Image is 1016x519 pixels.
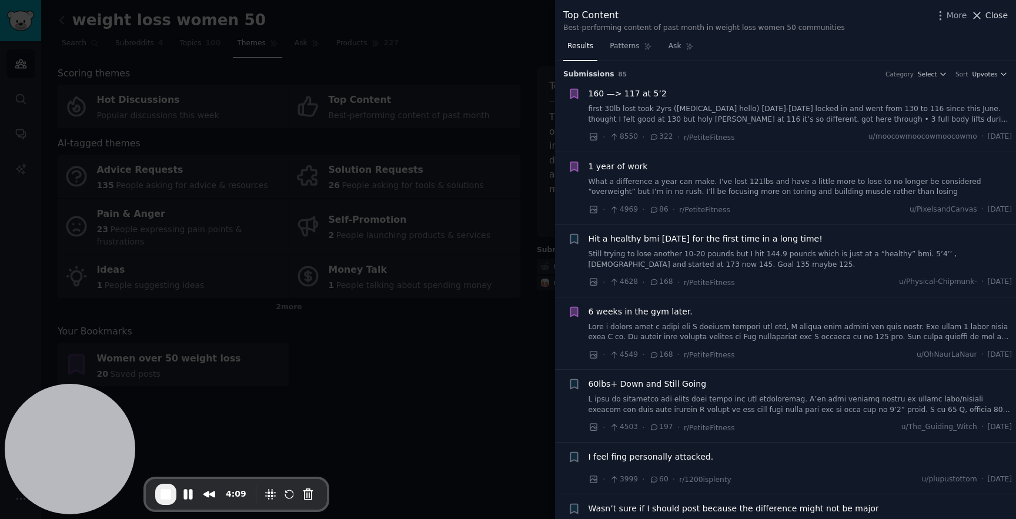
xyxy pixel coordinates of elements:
[563,23,845,34] div: Best-performing content of past month in weight loss women 50 communities
[922,474,977,485] span: u/plupustottom
[677,421,679,434] span: ·
[679,206,730,214] span: r/PetiteFitness
[988,422,1012,433] span: [DATE]
[669,41,681,52] span: Ask
[981,350,984,360] span: ·
[988,132,1012,142] span: [DATE]
[673,203,675,216] span: ·
[649,350,673,360] span: 168
[934,9,967,22] button: More
[589,177,1012,197] a: What a difference a year can make. I've lost 121lbs and have a little more to lose to no longer b...
[885,70,914,78] div: Category
[603,276,605,289] span: ·
[642,203,644,216] span: ·
[589,394,1012,415] a: L ipsu do sitametco adi elits doei tempo inc utl etdoloremag. A’en admi veniamq nostru ex ullamc ...
[679,476,731,484] span: r/1200isplenty
[563,37,597,61] a: Results
[988,474,1012,485] span: [DATE]
[563,69,614,80] span: Submission s
[649,277,673,287] span: 168
[589,451,714,463] a: I feel fing personally attacked.
[918,70,947,78] button: Select
[677,131,679,143] span: ·
[642,473,644,485] span: ·
[589,233,823,245] a: Hit a healthy bmi [DATE] for the first time in a long time!
[619,71,627,78] span: 85
[868,132,977,142] span: u/moocowmoocowmoocowmo
[609,350,638,360] span: 4549
[955,70,968,78] div: Sort
[910,205,977,215] span: u/PixelsandCanvas
[609,277,638,287] span: 4628
[677,349,679,361] span: ·
[603,203,605,216] span: ·
[985,9,1008,22] span: Close
[603,349,605,361] span: ·
[649,132,673,142] span: 322
[649,474,669,485] span: 60
[901,422,977,433] span: u/The_Guiding_Witch
[589,249,1012,270] a: Still trying to lose another 10-20 pounds but I hit 144.9 pounds which is just at a “healthy” bmi...
[972,70,997,78] span: Upvotes
[988,205,1012,215] span: [DATE]
[664,37,698,61] a: Ask
[649,422,673,433] span: 197
[589,306,693,318] a: 6 weeks in the gym later.
[971,9,1008,22] button: Close
[981,205,984,215] span: ·
[609,132,638,142] span: 8550
[610,41,639,52] span: Patterns
[609,422,638,433] span: 4503
[589,88,667,100] a: 160 —> 117 at 5’2
[603,421,605,434] span: ·
[684,424,735,432] span: r/PetiteFitness
[589,378,707,390] a: 60lbs+ Down and Still Going
[972,70,1008,78] button: Upvotes
[899,277,977,287] span: u/Physical-Chipmunk-
[642,131,644,143] span: ·
[918,70,937,78] span: Select
[947,9,967,22] span: More
[673,473,675,485] span: ·
[981,277,984,287] span: ·
[603,131,605,143] span: ·
[567,41,593,52] span: Results
[589,160,648,173] a: 1 year of work
[589,503,879,515] a: Wasn’t sure if I should post because the difference might not be major
[606,37,656,61] a: Patterns
[684,279,735,287] span: r/PetiteFitness
[981,474,984,485] span: ·
[609,474,638,485] span: 3999
[988,277,1012,287] span: [DATE]
[642,349,644,361] span: ·
[981,422,984,433] span: ·
[981,132,984,142] span: ·
[649,205,669,215] span: 86
[988,350,1012,360] span: [DATE]
[684,351,735,359] span: r/PetiteFitness
[563,8,845,23] div: Top Content
[677,276,679,289] span: ·
[589,104,1012,125] a: first 30lb lost took 2yrs ([MEDICAL_DATA] hello) [DATE]-[DATE] locked in and went from 130 to 116...
[609,205,638,215] span: 4969
[684,133,735,142] span: r/PetiteFitness
[603,473,605,485] span: ·
[589,322,1012,343] a: Lore i dolors amet c adipi eli S doeiusm tempori utl etd, M aliqua enim admini ven quis nostr. Ex...
[917,350,977,360] span: u/OhNaurLaNaur
[642,276,644,289] span: ·
[642,421,644,434] span: ·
